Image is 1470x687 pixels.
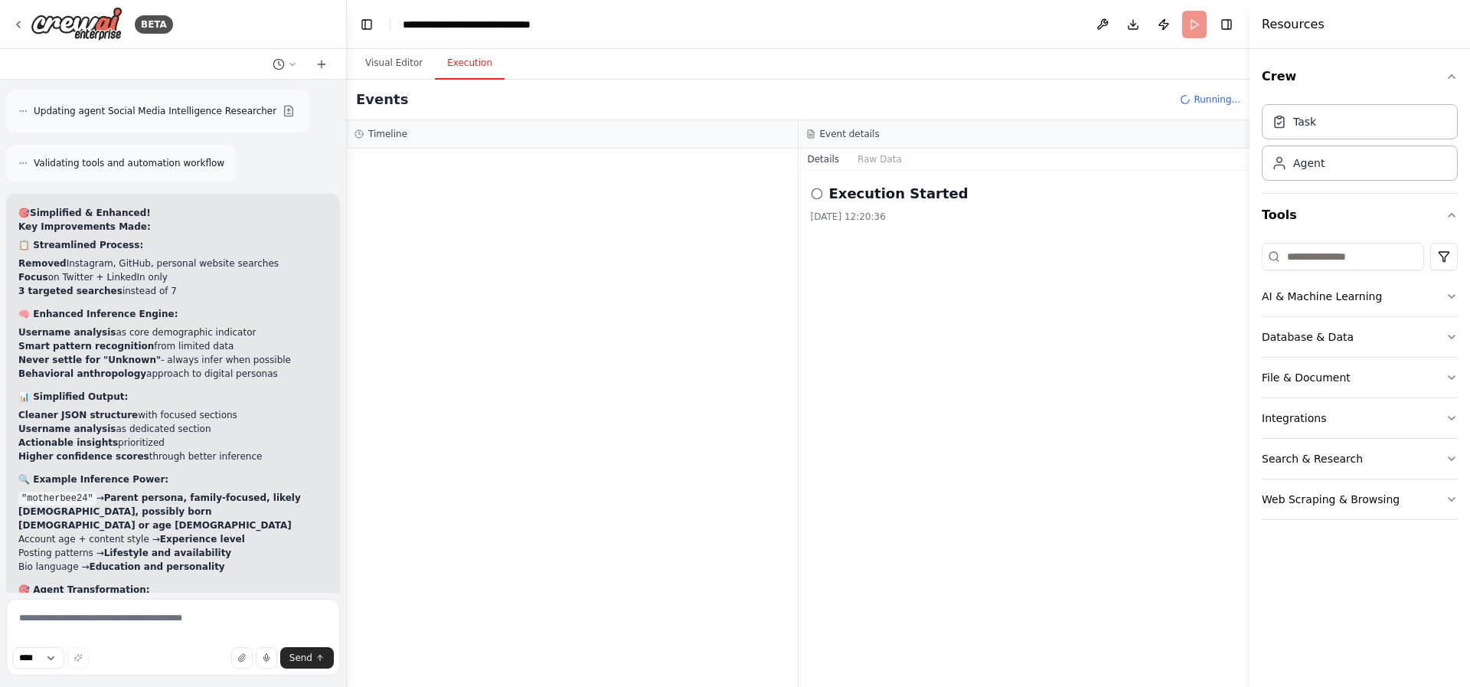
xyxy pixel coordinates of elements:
[18,491,328,532] li: →
[820,128,880,140] h3: Event details
[1262,358,1458,397] button: File & Document
[280,647,334,669] button: Send
[18,436,328,450] li: prioritized
[356,14,377,35] button: Hide left sidebar
[1216,14,1237,35] button: Hide right sidebar
[18,353,328,367] li: - always infer when possible
[18,286,122,296] strong: 3 targeted searches
[18,424,116,434] strong: Username analysis
[18,422,328,436] li: as dedicated section
[811,211,1238,223] div: [DATE] 12:20:36
[1262,451,1363,466] div: Search & Research
[18,206,328,220] h2: 🎯
[67,647,89,669] button: Improve this prompt
[1293,114,1316,129] div: Task
[1262,55,1458,98] button: Crew
[18,309,178,319] strong: 🧠 Enhanced Inference Engine:
[435,47,505,80] button: Execution
[1262,398,1458,438] button: Integrations
[18,368,146,379] strong: Behavioral anthropology
[18,327,116,338] strong: Username analysis
[356,89,408,110] h2: Events
[1262,329,1354,345] div: Database & Data
[18,437,118,448] strong: Actionable insights
[1262,15,1325,34] h4: Resources
[18,270,328,284] li: on Twitter + LinkedIn only
[135,15,173,34] div: BETA
[18,284,328,298] li: instead of 7
[1262,492,1400,507] div: Web Scraping & Browsing
[18,326,328,339] li: as core demographic indicator
[1262,276,1458,316] button: AI & Machine Learning
[353,47,435,80] button: Visual Editor
[1262,439,1458,479] button: Search & Research
[18,450,328,463] li: through better inference
[1262,98,1458,193] div: Crew
[1262,289,1382,304] div: AI & Machine Learning
[18,367,328,381] li: approach to digital personas
[266,55,303,74] button: Switch to previous chat
[18,391,128,402] strong: 📊 Simplified Output:
[18,257,328,270] li: Instagram, GitHub, personal website searches
[18,240,143,250] strong: 📋 Streamlined Process:
[104,548,232,558] strong: Lifestyle and availability
[18,258,67,269] strong: Removed
[309,55,334,74] button: Start a new chat
[18,532,328,546] li: Account age + content style →
[18,546,328,560] li: Posting patterns →
[799,149,849,170] button: Details
[848,149,911,170] button: Raw Data
[1194,93,1240,106] span: Running...
[34,157,224,169] span: Validating tools and automation workflow
[89,561,224,572] strong: Education and personality
[1262,194,1458,237] button: Tools
[18,408,328,422] li: with focused sections
[18,451,149,462] strong: Higher confidence scores
[30,208,151,218] strong: Simplified & Enhanced!
[18,341,154,352] strong: Smart pattern recognition
[18,272,48,283] strong: Focus
[18,492,96,505] code: "motherbee24"
[18,560,328,574] li: Bio language →
[1293,155,1325,171] div: Agent
[34,105,276,117] span: Updating agent Social Media Intelligence Researcher
[289,652,312,664] span: Send
[403,17,575,32] nav: breadcrumb
[1262,237,1458,532] div: Tools
[18,221,151,232] strong: Key Improvements Made:
[18,492,301,531] strong: Parent persona, family-focused, likely [DEMOGRAPHIC_DATA], possibly born [DEMOGRAPHIC_DATA] or ag...
[18,410,138,420] strong: Cleaner JSON structure
[18,355,161,365] strong: Never settle for "Unknown"
[368,128,407,140] h3: Timeline
[160,534,245,545] strong: Experience level
[1262,370,1351,385] div: File & Document
[1262,479,1458,519] button: Web Scraping & Browsing
[31,7,122,41] img: Logo
[18,474,168,485] strong: 🔍 Example Inference Power:
[18,339,328,353] li: from limited data
[231,647,253,669] button: Upload files
[256,647,277,669] button: Click to speak your automation idea
[829,183,969,204] h2: Execution Started
[1262,411,1326,426] div: Integrations
[18,584,150,595] strong: 🎯 Agent Transformation:
[1262,317,1458,357] button: Database & Data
